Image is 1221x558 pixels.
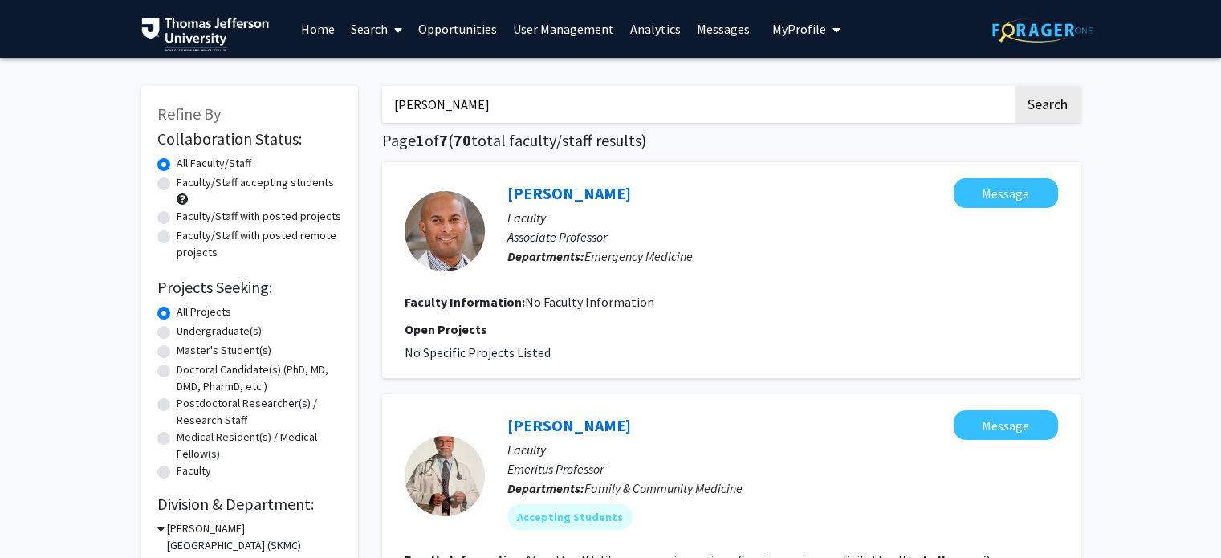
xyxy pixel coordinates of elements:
button: Search [1015,86,1081,123]
a: Search [343,1,410,57]
span: 1 [416,130,425,150]
button: Message Ronald Hall [954,178,1058,208]
a: [PERSON_NAME] [507,415,631,435]
p: Associate Professor [507,227,1058,246]
h2: Collaboration Status: [157,129,342,149]
label: Master's Student(s) [177,342,271,359]
label: Faculty/Staff accepting students [177,174,334,191]
a: [PERSON_NAME] [507,183,631,203]
mat-chip: Accepting Students [507,504,633,530]
p: Faculty [507,208,1058,227]
b: Departments: [507,248,584,264]
span: Refine By [157,104,221,124]
h3: [PERSON_NAME][GEOGRAPHIC_DATA] (SKMC) [167,520,342,554]
h2: Division & Department: [157,495,342,514]
span: No Faculty Information [525,294,654,310]
span: No Specific Projects Listed [405,344,551,360]
label: Faculty/Staff with posted projects [177,208,341,225]
span: 7 [439,130,448,150]
label: Undergraduate(s) [177,323,262,340]
label: Postdoctoral Researcher(s) / Research Staff [177,395,342,429]
label: Doctoral Candidate(s) (PhD, MD, DMD, PharmD, etc.) [177,361,342,395]
h2: Projects Seeking: [157,278,342,297]
span: My Profile [772,21,826,37]
span: Emergency Medicine [584,248,693,264]
span: Family & Community Medicine [584,480,743,496]
label: Medical Resident(s) / Medical Fellow(s) [177,429,342,462]
a: Messages [689,1,758,57]
label: Faculty [177,462,211,479]
label: Faculty/Staff with posted remote projects [177,227,342,261]
a: Analytics [622,1,689,57]
img: ForagerOne Logo [992,18,1093,43]
img: Thomas Jefferson University Logo [141,18,270,51]
p: Faculty [507,440,1058,459]
a: Home [293,1,343,57]
b: Departments: [507,480,584,496]
button: Message James Plumb [954,410,1058,440]
input: Search Keywords [382,86,1012,123]
label: All Faculty/Staff [177,155,251,172]
label: All Projects [177,303,231,320]
iframe: Chat [12,486,68,546]
a: Opportunities [410,1,505,57]
p: Open Projects [405,320,1058,339]
a: User Management [505,1,622,57]
h1: Page of ( total faculty/staff results) [382,131,1081,150]
p: Emeritus Professor [507,459,1058,479]
span: 70 [454,130,471,150]
b: Faculty Information: [405,294,525,310]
